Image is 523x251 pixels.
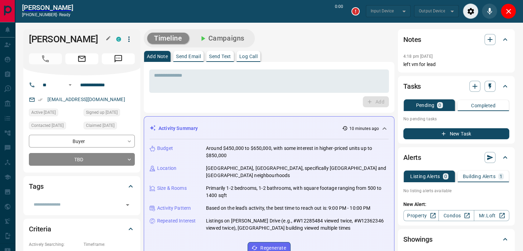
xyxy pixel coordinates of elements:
a: Property [403,210,439,221]
p: [PHONE_NUMBER] - [22,12,73,18]
p: Completed [471,103,495,108]
span: Signed up [DATE] [86,109,118,116]
p: Listing Alerts [410,174,440,179]
p: left vm for lead [403,61,509,68]
span: ready [59,12,71,17]
div: Close [501,3,516,19]
h2: Tags [29,181,43,192]
p: 4:18 pm [DATE] [403,54,433,59]
a: [EMAIL_ADDRESS][DOMAIN_NAME] [47,97,125,102]
p: Activity Pattern [157,205,191,212]
p: No listing alerts available [403,188,509,194]
h2: Criteria [29,223,51,234]
div: Mon Aug 25 2025 [84,122,135,131]
span: Email [65,53,98,64]
p: Send Email [176,54,201,59]
p: New Alert: [403,201,509,208]
button: New Task [403,128,509,139]
button: Open [66,81,74,89]
h2: Notes [403,34,421,45]
p: 0:00 [335,3,343,19]
p: Listings on [PERSON_NAME] Drive (e.g., #W12285484 viewed twice, #W12362346 viewed twice), [GEOGRA... [206,217,389,232]
div: Tasks [403,78,509,95]
p: Repeated Interest [157,217,196,225]
a: Condos [438,210,474,221]
div: Alerts [403,149,509,166]
p: Building Alerts [463,174,495,179]
span: Active [DATE] [31,109,56,116]
div: Buyer [29,135,135,148]
h2: Showings [403,234,433,245]
p: Log Call [239,54,258,59]
a: [PERSON_NAME] [22,3,73,12]
p: Size & Rooms [157,185,187,192]
a: Mr.Loft [474,210,509,221]
span: Call [29,53,62,64]
h2: Alerts [403,152,421,163]
p: Location [157,165,176,172]
div: Thu Aug 28 2025 [29,109,80,118]
p: 0 [438,103,441,108]
button: Timeline [147,33,189,44]
p: Budget [157,145,173,152]
div: Tags [29,178,135,195]
p: [GEOGRAPHIC_DATA], [GEOGRAPHIC_DATA], specifically [GEOGRAPHIC_DATA] and [GEOGRAPHIC_DATA] neighb... [206,165,389,179]
p: Actively Searching: [29,241,80,248]
div: TBD [29,153,135,166]
p: Send Text [209,54,231,59]
div: Activity Summary10 minutes ago [150,122,389,135]
div: Notes [403,31,509,48]
h1: [PERSON_NAME] [29,34,106,45]
div: Mute [482,3,497,19]
p: 10 minutes ago [349,125,379,132]
button: Campaigns [192,33,251,44]
div: Mon Aug 25 2025 [29,122,80,131]
p: Activity Summary [159,125,198,132]
p: Based on the lead's activity, the best time to reach out is: 9:00 PM - 10:00 PM [206,205,370,212]
div: Audio Settings [463,3,478,19]
span: Claimed [DATE] [86,122,115,129]
p: Primarily 1-2 bedrooms, 1-2 bathrooms, with square footage ranging from 500 to 1400 sqft [206,185,389,199]
h2: Tasks [403,81,421,92]
p: Around $450,000 to $650,000, with some interest in higher-priced units up to $850,000 [206,145,389,159]
p: Add Note [147,54,168,59]
p: No pending tasks [403,114,509,124]
button: Open [123,200,132,210]
svg: Email Verified [38,97,43,102]
span: Contacted [DATE] [31,122,64,129]
span: Message [102,53,135,64]
div: Tue Jul 14 2020 [84,109,135,118]
p: 1 [500,174,502,179]
div: Showings [403,231,509,248]
div: condos.ca [116,37,121,42]
p: Pending [416,103,434,108]
p: Timeframe: [84,241,135,248]
p: 0 [444,174,447,179]
div: Criteria [29,221,135,237]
